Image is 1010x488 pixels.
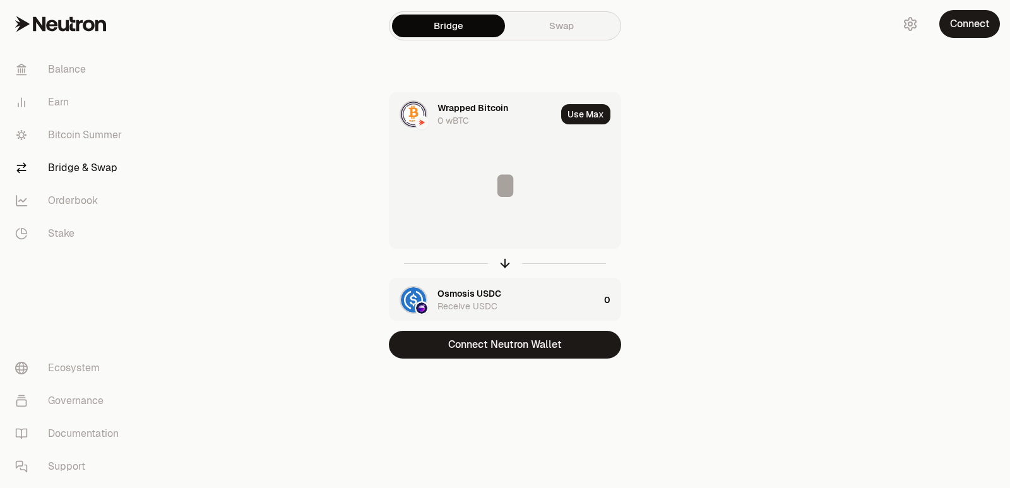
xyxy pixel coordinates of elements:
a: Governance [5,384,136,417]
div: USDC LogoOsmosis LogoOsmosis USDCReceive USDC [389,278,599,321]
a: Ecosystem [5,352,136,384]
a: Bridge [392,15,505,37]
a: Swap [505,15,618,37]
div: Wrapped Bitcoin [437,102,508,114]
button: USDC LogoOsmosis LogoOsmosis USDCReceive USDC0 [389,278,621,321]
img: Osmosis Logo [416,302,427,314]
div: Receive USDC [437,300,497,312]
a: Earn [5,86,136,119]
button: Connect Neutron Wallet [389,331,621,359]
div: Osmosis USDC [437,287,501,300]
button: Connect [939,10,1000,38]
a: Documentation [5,417,136,450]
a: Bridge & Swap [5,152,136,184]
button: Use Max [561,104,610,124]
img: Neutron Logo [416,117,427,128]
a: Support [5,450,136,483]
a: Orderbook [5,184,136,217]
img: wBTC Logo [401,102,426,127]
a: Bitcoin Summer [5,119,136,152]
a: Balance [5,53,136,86]
div: wBTC LogoNeutron LogoWrapped Bitcoin0 wBTC [389,93,556,136]
a: Stake [5,217,136,250]
img: USDC Logo [401,287,426,312]
div: 0 [604,278,621,321]
div: 0 wBTC [437,114,469,127]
